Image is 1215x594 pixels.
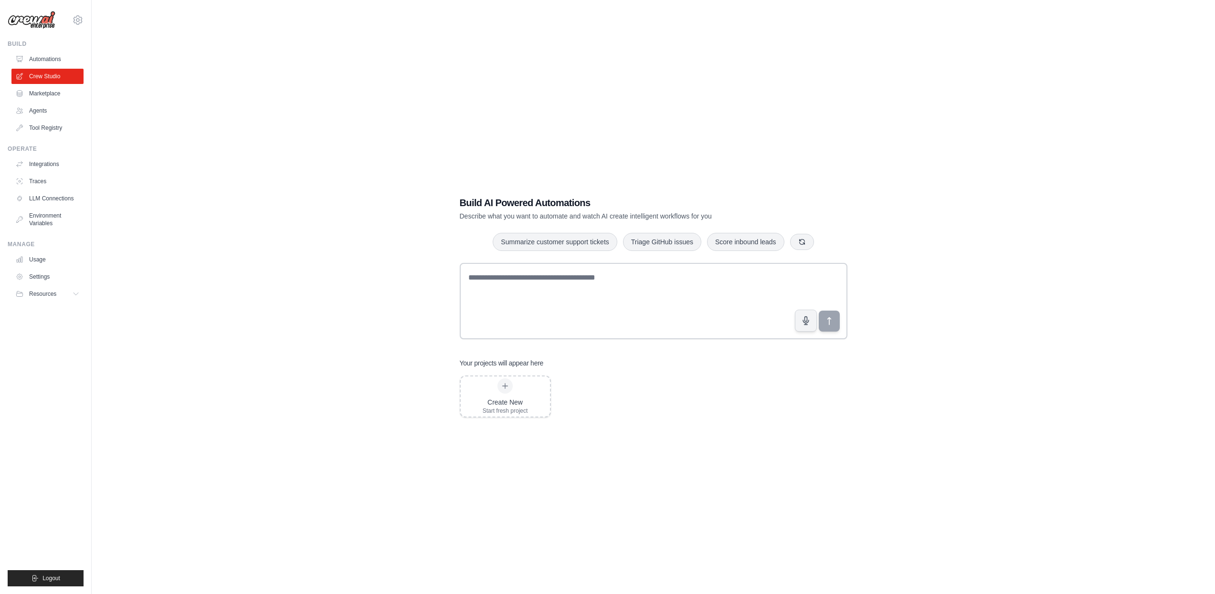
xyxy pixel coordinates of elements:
[29,290,56,298] span: Resources
[42,574,60,582] span: Logout
[11,252,84,267] a: Usage
[11,269,84,284] a: Settings
[11,156,84,172] a: Integrations
[483,407,528,415] div: Start fresh project
[795,310,817,332] button: Click to speak your automation idea
[11,103,84,118] a: Agents
[8,240,84,248] div: Manage
[460,196,781,209] h1: Build AI Powered Automations
[11,86,84,101] a: Marketplace
[790,234,814,250] button: Get new suggestions
[460,211,781,221] p: Describe what you want to automate and watch AI create intelligent workflows for you
[493,233,617,251] button: Summarize customer support tickets
[11,69,84,84] a: Crew Studio
[11,52,84,67] a: Automations
[11,120,84,135] a: Tool Registry
[483,397,528,407] div: Create New
[8,145,84,153] div: Operate
[8,11,55,29] img: Logo
[11,208,84,231] a: Environment Variables
[8,570,84,586] button: Logout
[11,174,84,189] a: Traces
[707,233,784,251] button: Score inbound leads
[460,358,544,368] h3: Your projects will appear here
[11,286,84,302] button: Resources
[8,40,84,48] div: Build
[623,233,701,251] button: Triage GitHub issues
[11,191,84,206] a: LLM Connections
